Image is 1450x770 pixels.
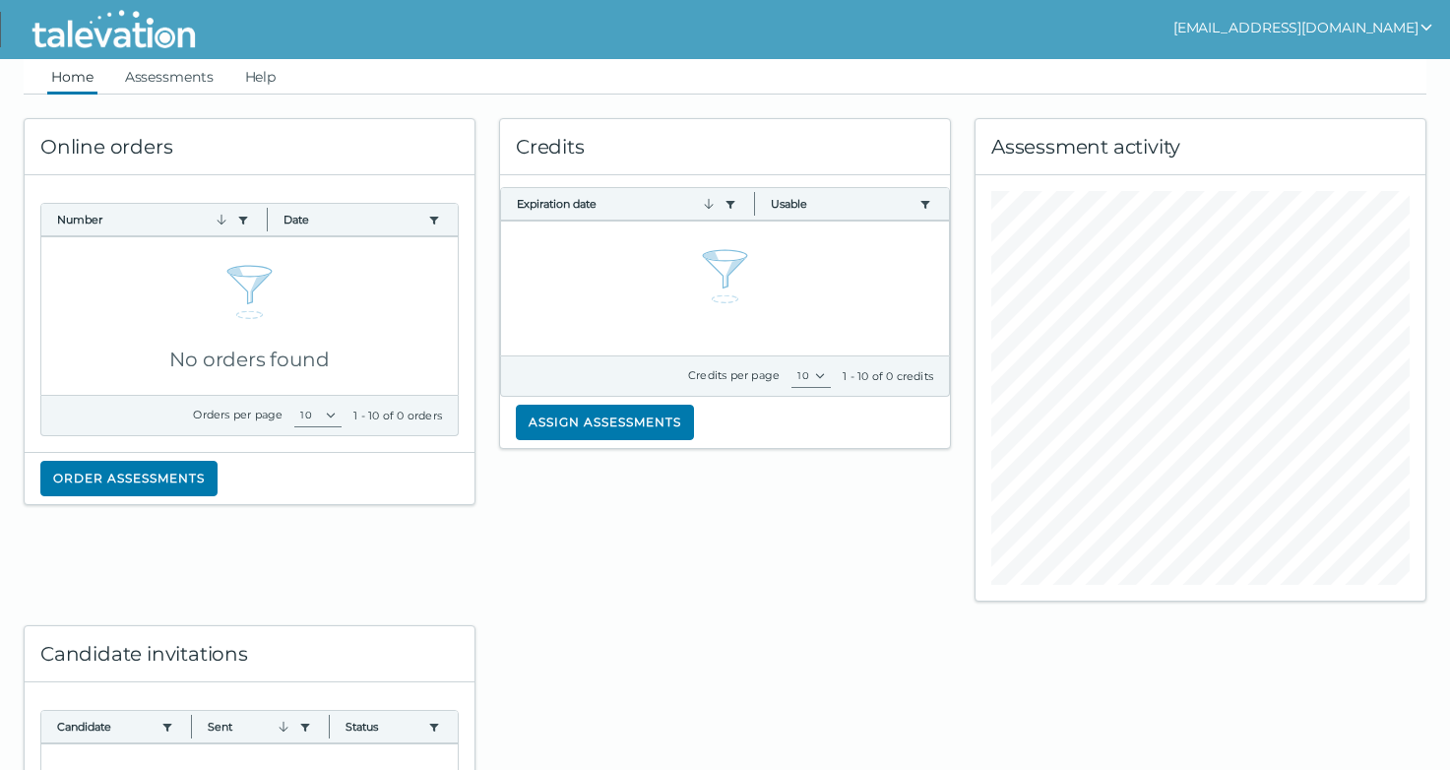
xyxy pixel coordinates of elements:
button: Sent [208,719,290,735]
div: Credits [500,119,950,175]
div: Assessment activity [976,119,1425,175]
img: Talevation_Logo_Transparent_white.png [24,5,204,54]
button: show user actions [1173,16,1434,39]
button: Usable [771,196,912,212]
button: Status [346,719,420,735]
div: 1 - 10 of 0 orders [353,408,442,423]
div: Candidate invitations [25,626,474,682]
span: No orders found [169,348,329,371]
label: Credits per page [688,368,780,382]
a: Home [47,59,97,95]
div: 1 - 10 of 0 credits [843,368,933,384]
label: Orders per page [193,408,283,421]
button: Column resize handle [323,705,336,747]
button: Assign assessments [516,405,694,440]
button: Date [284,212,420,227]
button: Expiration date [517,196,717,212]
button: Column resize handle [261,198,274,240]
a: Assessments [121,59,218,95]
a: Help [241,59,281,95]
button: Column resize handle [748,182,761,225]
button: Candidate [57,719,154,735]
button: Order assessments [40,461,218,496]
button: Column resize handle [185,705,198,747]
div: Online orders [25,119,474,175]
button: Number [57,212,229,227]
